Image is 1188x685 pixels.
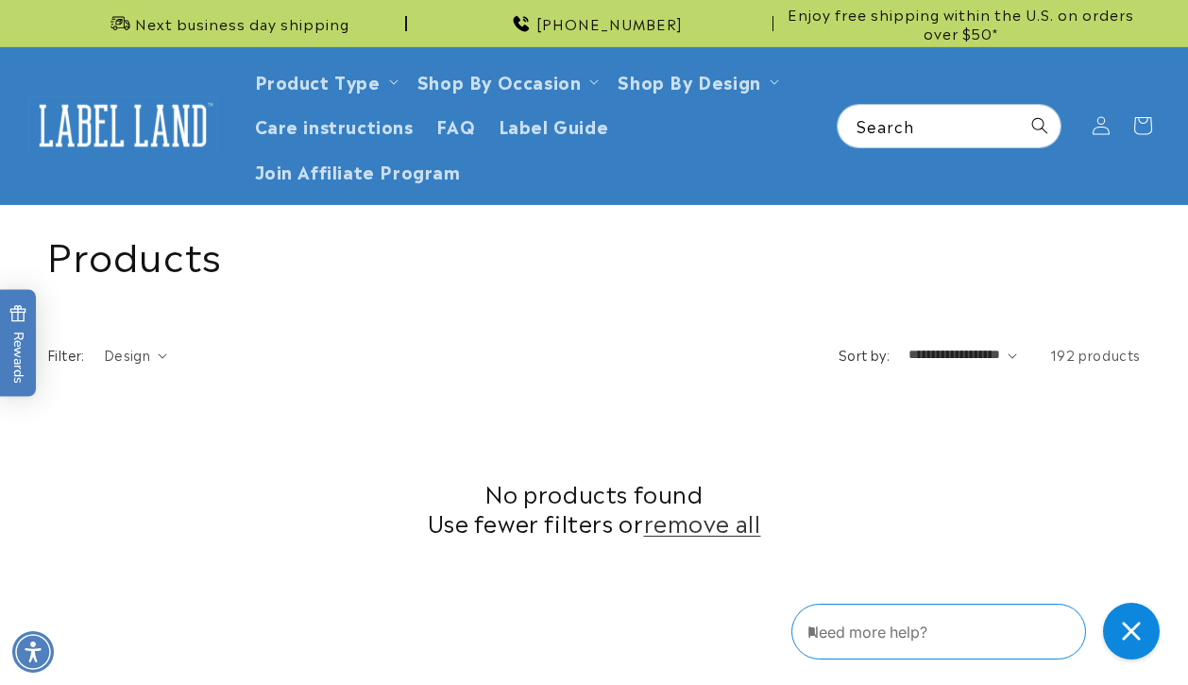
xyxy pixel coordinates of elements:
span: FAQ [436,114,476,136]
h2: Filter: [47,345,85,365]
a: FAQ [425,103,487,147]
span: Shop By Occasion [417,70,582,92]
span: Join Affiliate Program [255,160,461,181]
iframe: Gorgias Floating Chat [791,596,1169,666]
label: Sort by: [839,345,890,364]
button: Search [1019,105,1061,146]
span: Care instructions [255,114,414,136]
span: Rewards [9,304,27,383]
a: Label Guide [487,103,620,147]
h1: Products [47,229,1141,278]
div: Accessibility Menu [12,631,54,673]
span: Enjoy free shipping within the U.S. on orders over $50* [781,5,1141,42]
span: Design [104,345,150,364]
summary: Design (0 selected) [104,345,167,365]
span: [PHONE_NUMBER] [536,14,683,33]
summary: Shop By Occasion [406,59,607,103]
span: 192 products [1050,345,1141,364]
a: Care instructions [244,103,425,147]
summary: Product Type [244,59,406,103]
img: Label Land [28,96,217,155]
a: Shop By Design [618,68,760,94]
h2: No products found Use fewer filters or [47,478,1141,537]
a: Product Type [255,68,381,94]
span: Label Guide [499,114,609,136]
span: Next business day shipping [135,14,349,33]
a: Label Land [22,89,225,162]
a: remove all [644,507,761,537]
a: Join Affiliate Program [244,148,472,193]
summary: Shop By Design [606,59,786,103]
